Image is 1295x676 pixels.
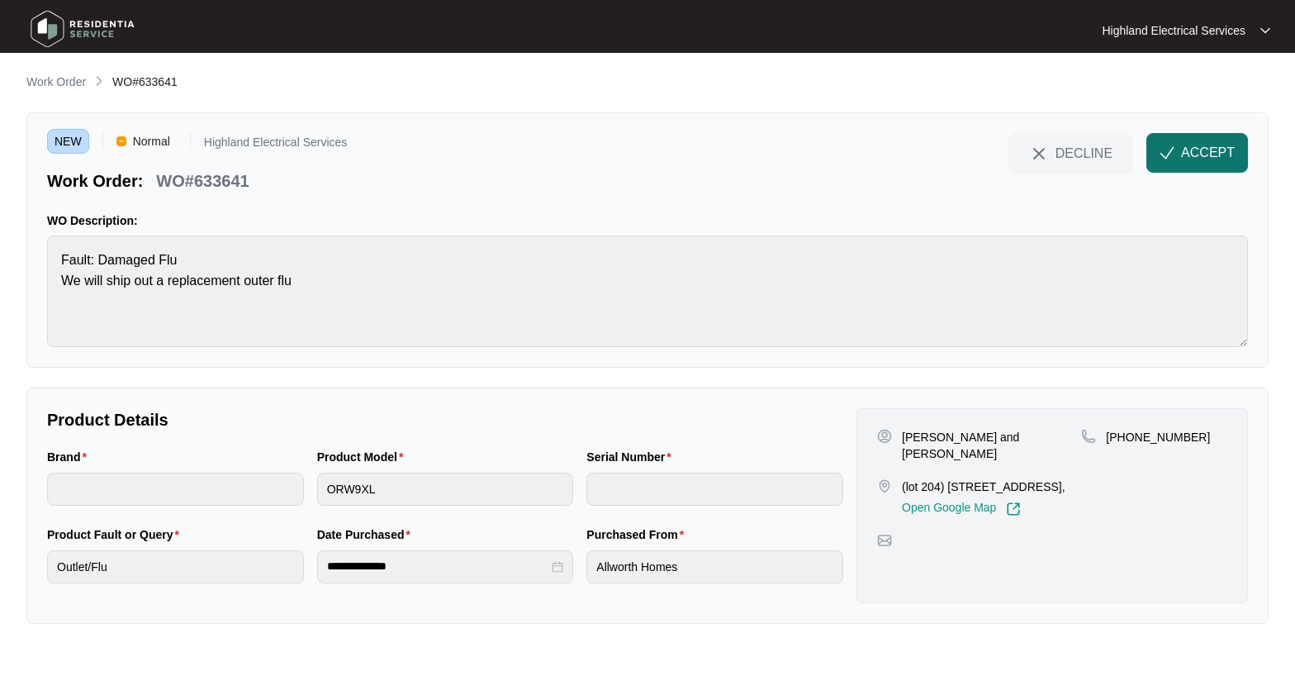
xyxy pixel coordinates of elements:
[586,473,843,506] input: Serial Number
[126,129,177,154] span: Normal
[47,129,89,154] span: NEW
[47,449,93,465] label: Brand
[47,169,143,193] p: Work Order:
[586,550,843,583] input: Purchased From
[26,74,86,90] p: Work Order
[47,550,304,583] input: Product Fault or Query
[204,136,348,154] p: Highland Electrical Services
[25,4,140,54] img: residentia service logo
[92,74,106,88] img: chevron-right
[112,75,178,88] span: WO#633641
[23,74,89,92] a: Work Order
[1146,133,1248,173] button: check-IconACCEPT
[116,136,126,146] img: Vercel Logo
[317,449,410,465] label: Product Model
[877,429,892,444] img: user-pin
[1055,144,1112,162] span: DECLINE
[327,558,549,575] input: Date Purchased
[902,429,1081,462] p: [PERSON_NAME] and [PERSON_NAME]
[47,212,1248,229] p: WO Description:
[1160,145,1174,160] img: check-Icon
[902,502,1021,517] a: Open Google Map
[317,526,417,543] label: Date Purchased
[877,533,892,548] img: map-pin
[317,473,574,506] input: Product Model
[1106,429,1210,445] p: [PHONE_NUMBER]
[1102,22,1245,39] p: Highland Electrical Services
[586,526,690,543] label: Purchased From
[586,449,677,465] label: Serial Number
[1006,502,1021,517] img: Link-External
[1181,143,1235,163] span: ACCEPT
[1081,429,1096,444] img: map-pin
[47,473,304,506] input: Brand
[1029,144,1049,164] img: close-Icon
[47,526,186,543] label: Product Fault or Query
[1008,133,1133,173] button: close-IconDECLINE
[902,478,1065,495] p: (lot 204) [STREET_ADDRESS],
[47,236,1248,347] textarea: Fault: Damaged Flu We will ship out a replacement outer flu
[47,408,843,431] p: Product Details
[1260,26,1270,35] img: dropdown arrow
[877,478,892,493] img: map-pin
[156,169,249,193] p: WO#633641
